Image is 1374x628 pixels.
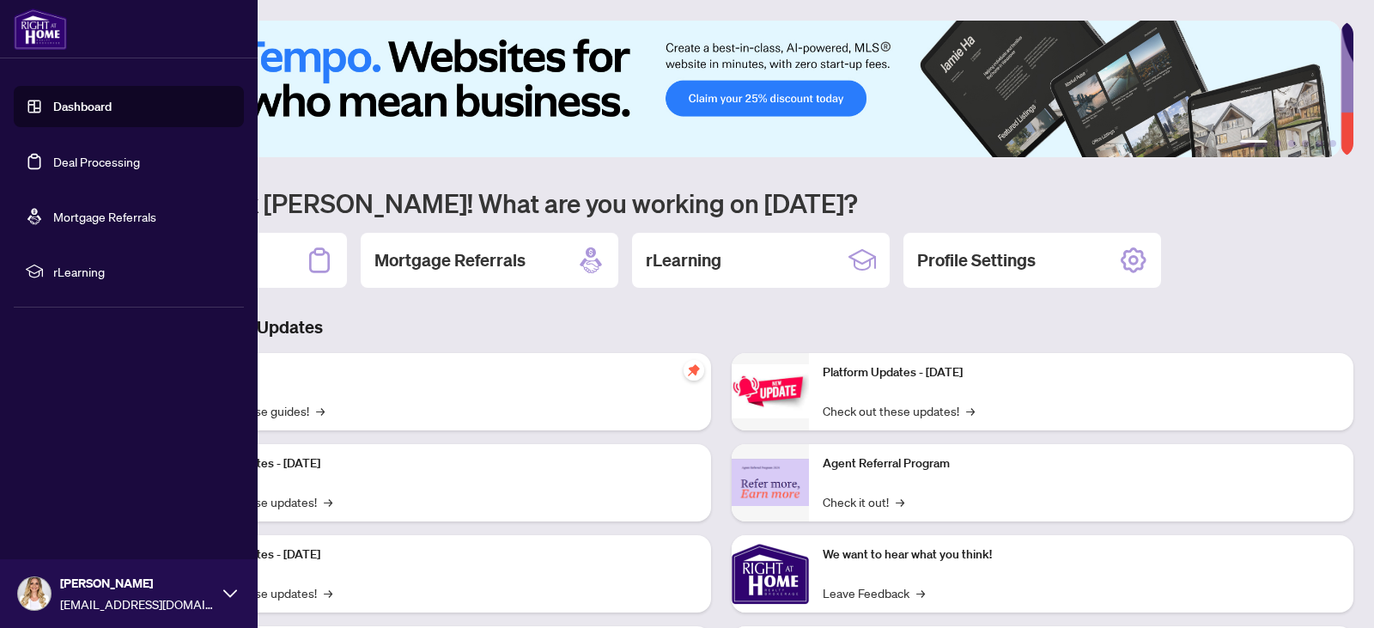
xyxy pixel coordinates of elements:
[896,492,904,511] span: →
[823,546,1340,564] p: We want to hear what you think!
[1302,140,1309,147] button: 4
[823,583,925,602] a: Leave Feedback→
[916,583,925,602] span: →
[917,248,1036,272] h2: Profile Settings
[53,99,112,114] a: Dashboard
[18,577,51,610] img: Profile Icon
[180,454,697,473] p: Platform Updates - [DATE]
[60,594,215,613] span: [EMAIL_ADDRESS][DOMAIN_NAME]
[823,454,1340,473] p: Agent Referral Program
[823,492,904,511] a: Check it out!→
[53,209,156,224] a: Mortgage Referrals
[732,364,809,418] img: Platform Updates - June 23, 2025
[966,401,975,420] span: →
[89,315,1353,339] h3: Brokerage & Industry Updates
[732,535,809,613] img: We want to hear what you think!
[1274,140,1281,147] button: 2
[823,401,975,420] a: Check out these updates!→
[53,262,232,281] span: rLearning
[53,154,140,169] a: Deal Processing
[374,248,526,272] h2: Mortgage Referrals
[646,248,721,272] h2: rLearning
[823,363,1340,382] p: Platform Updates - [DATE]
[60,574,215,593] span: [PERSON_NAME]
[324,583,332,602] span: →
[732,459,809,506] img: Agent Referral Program
[180,546,697,564] p: Platform Updates - [DATE]
[324,492,332,511] span: →
[180,363,697,382] p: Self-Help
[1240,140,1268,147] button: 1
[14,9,67,50] img: logo
[89,21,1341,157] img: Slide 0
[1329,140,1336,147] button: 6
[89,186,1353,219] h1: Welcome back [PERSON_NAME]! What are you working on [DATE]?
[1305,568,1357,619] button: Open asap
[684,360,704,381] span: pushpin
[1316,140,1322,147] button: 5
[316,401,325,420] span: →
[1288,140,1295,147] button: 3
